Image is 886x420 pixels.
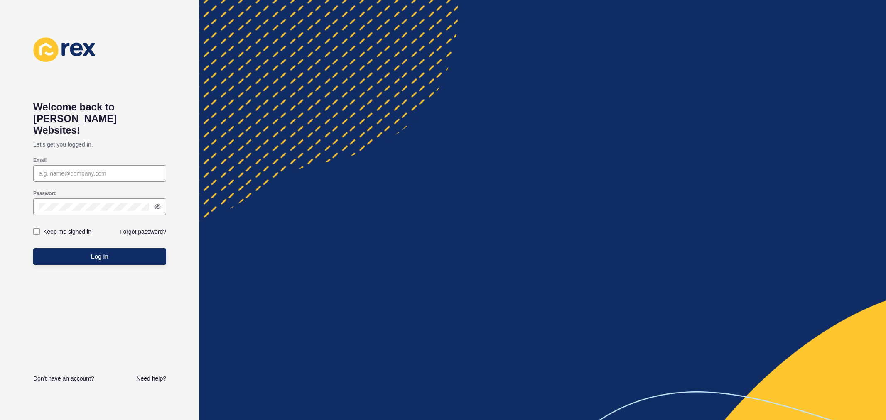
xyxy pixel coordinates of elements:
[91,252,108,261] span: Log in
[33,136,166,153] p: Let's get you logged in.
[120,227,166,236] a: Forgot password?
[43,227,91,236] label: Keep me signed in
[33,248,166,265] button: Log in
[39,169,161,178] input: e.g. name@company.com
[33,374,94,383] a: Don't have an account?
[33,190,57,197] label: Password
[33,101,166,136] h1: Welcome back to [PERSON_NAME] Websites!
[136,374,166,383] a: Need help?
[33,157,47,164] label: Email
